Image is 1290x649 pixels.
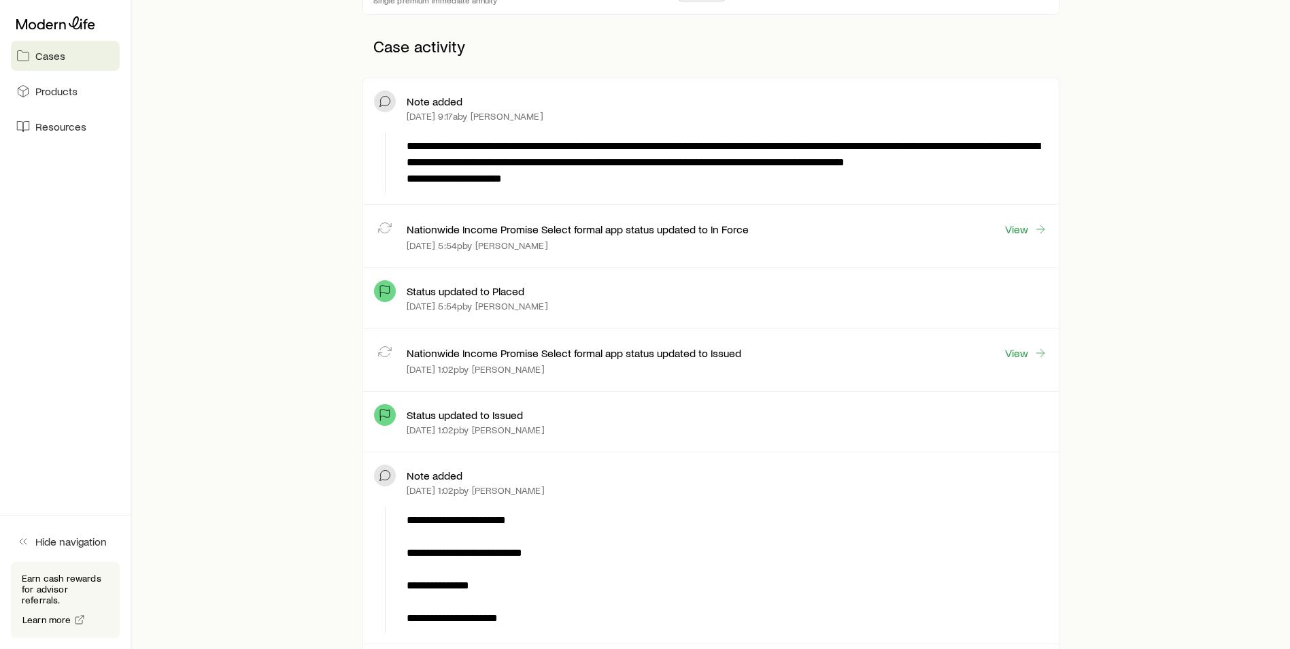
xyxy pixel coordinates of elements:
[11,41,120,71] a: Cases
[11,112,120,142] a: Resources
[22,573,109,605] p: Earn cash rewards for advisor referrals.
[407,240,547,251] p: [DATE] 5:54p by [PERSON_NAME]
[11,76,120,106] a: Products
[407,111,543,122] p: [DATE] 9:17a by [PERSON_NAME]
[407,408,523,422] p: Status updated to Issued
[35,535,107,548] span: Hide navigation
[407,284,524,298] p: Status updated to Placed
[35,120,86,133] span: Resources
[407,95,462,108] p: Note added
[1004,222,1048,237] a: View
[407,222,749,236] p: Nationwide Income Promise Select formal app status updated to In Force
[407,469,462,482] p: Note added
[1004,346,1048,361] a: View
[35,84,78,98] span: Products
[407,425,544,435] p: [DATE] 1:02p by [PERSON_NAME]
[407,485,544,496] p: [DATE] 1:02p by [PERSON_NAME]
[407,301,547,312] p: [DATE] 5:54p by [PERSON_NAME]
[11,527,120,556] button: Hide navigation
[362,26,1059,67] p: Case activity
[22,615,71,625] span: Learn more
[11,562,120,638] div: Earn cash rewards for advisor referrals.Learn more
[407,364,544,375] p: [DATE] 1:02p by [PERSON_NAME]
[35,49,65,63] span: Cases
[407,346,741,360] p: Nationwide Income Promise Select formal app status updated to Issued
